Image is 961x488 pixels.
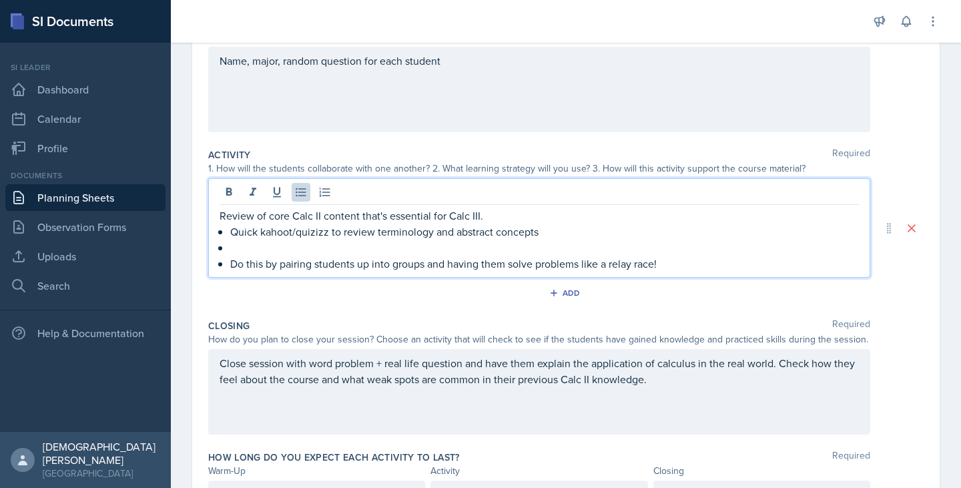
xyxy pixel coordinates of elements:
span: Required [832,148,870,162]
a: Observation Forms [5,214,166,240]
span: Required [832,319,870,332]
a: Dashboard [5,76,166,103]
span: Required [832,451,870,464]
div: Help & Documentation [5,320,166,346]
div: Closing [653,464,870,478]
div: [GEOGRAPHIC_DATA] [43,467,160,480]
div: How do you plan to close your session? Choose an activity that will check to see if the students ... [208,332,870,346]
div: Si leader [5,61,166,73]
div: [DEMOGRAPHIC_DATA][PERSON_NAME] [43,440,160,467]
label: Activity [208,148,251,162]
a: Profile [5,135,166,162]
a: Uploads [5,243,166,270]
p: Do this by pairing students up into groups and having them solve problems like a relay race! [230,256,859,272]
div: Warm-Up [208,464,425,478]
div: Activity [430,464,647,478]
div: Add [552,288,581,298]
div: Documents [5,170,166,182]
label: Closing [208,319,250,332]
p: Close session with word problem + real life question and have them explain the application of cal... [220,355,859,387]
label: How long do you expect each activity to last? [208,451,460,464]
a: Planning Sheets [5,184,166,211]
a: Search [5,272,166,299]
button: Add [545,283,588,303]
p: Quick kahoot/quizizz to review terminology and abstract concepts [230,224,859,240]
a: Calendar [5,105,166,132]
p: Review of core Calc II content that's essential for Calc III. [220,208,859,224]
p: Name, major, random question for each student [220,53,859,69]
div: 1. How will the students collaborate with one another? 2. What learning strategy will you use? 3.... [208,162,870,176]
